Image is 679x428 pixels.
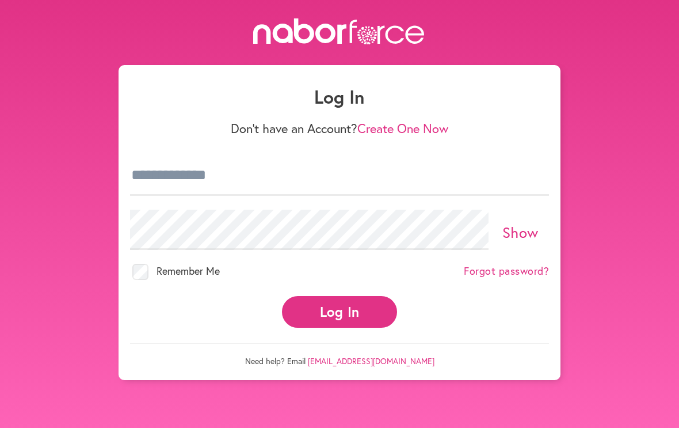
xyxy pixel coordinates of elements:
span: Remember Me [157,264,220,278]
a: [EMAIL_ADDRESS][DOMAIN_NAME] [308,355,434,366]
a: Forgot password? [464,265,549,278]
h1: Log In [130,86,549,108]
a: Create One Now [357,120,448,137]
p: Need help? Email [130,343,549,366]
button: Log In [282,296,397,328]
a: Show [502,222,539,242]
p: Don't have an Account? [130,121,549,136]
